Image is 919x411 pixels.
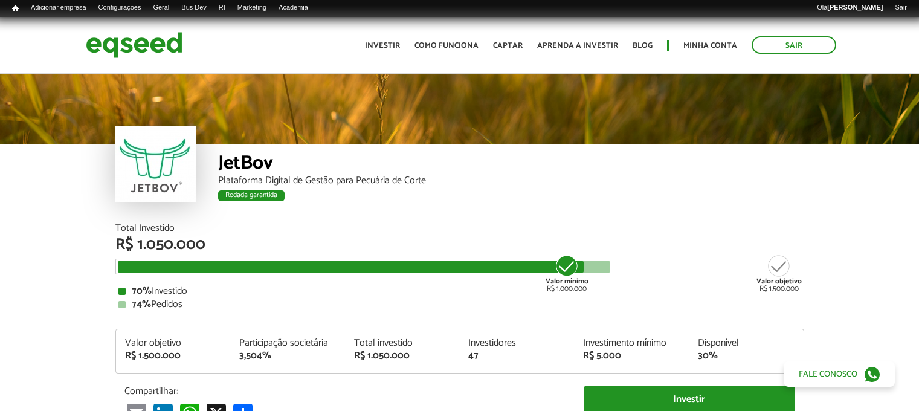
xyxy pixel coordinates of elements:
[633,42,653,50] a: Blog
[537,42,618,50] a: Aprenda a investir
[124,386,566,397] p: Compartilhar:
[583,338,680,348] div: Investimento mínimo
[125,338,222,348] div: Valor objetivo
[889,3,913,13] a: Sair
[115,224,804,233] div: Total Investido
[827,4,883,11] strong: [PERSON_NAME]
[147,3,175,13] a: Geral
[811,3,889,13] a: Olá[PERSON_NAME]
[12,4,19,13] span: Início
[698,351,795,361] div: 30%
[218,176,804,186] div: Plataforma Digital de Gestão para Pecuária de Corte
[213,3,231,13] a: RI
[272,3,314,13] a: Academia
[118,286,801,296] div: Investido
[365,42,400,50] a: Investir
[683,42,737,50] a: Minha conta
[132,296,151,312] strong: 74%
[132,283,152,299] strong: 70%
[125,351,222,361] div: R$ 1.500.000
[231,3,272,13] a: Marketing
[544,254,590,293] div: R$ 1.000.000
[468,338,565,348] div: Investidores
[414,42,479,50] a: Como funciona
[756,254,802,293] div: R$ 1.500.000
[118,300,801,309] div: Pedidos
[239,351,336,361] div: 3,504%
[354,351,451,361] div: R$ 1.050.000
[546,276,588,287] strong: Valor mínimo
[239,338,336,348] div: Participação societária
[218,154,804,176] div: JetBov
[115,237,804,253] div: R$ 1.050.000
[583,351,680,361] div: R$ 5.000
[784,361,895,387] a: Fale conosco
[493,42,523,50] a: Captar
[752,36,836,54] a: Sair
[6,3,25,15] a: Início
[175,3,213,13] a: Bus Dev
[86,29,182,61] img: EqSeed
[218,190,285,201] div: Rodada garantida
[468,351,565,361] div: 47
[698,338,795,348] div: Disponível
[354,338,451,348] div: Total investido
[25,3,92,13] a: Adicionar empresa
[756,276,802,287] strong: Valor objetivo
[92,3,147,13] a: Configurações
